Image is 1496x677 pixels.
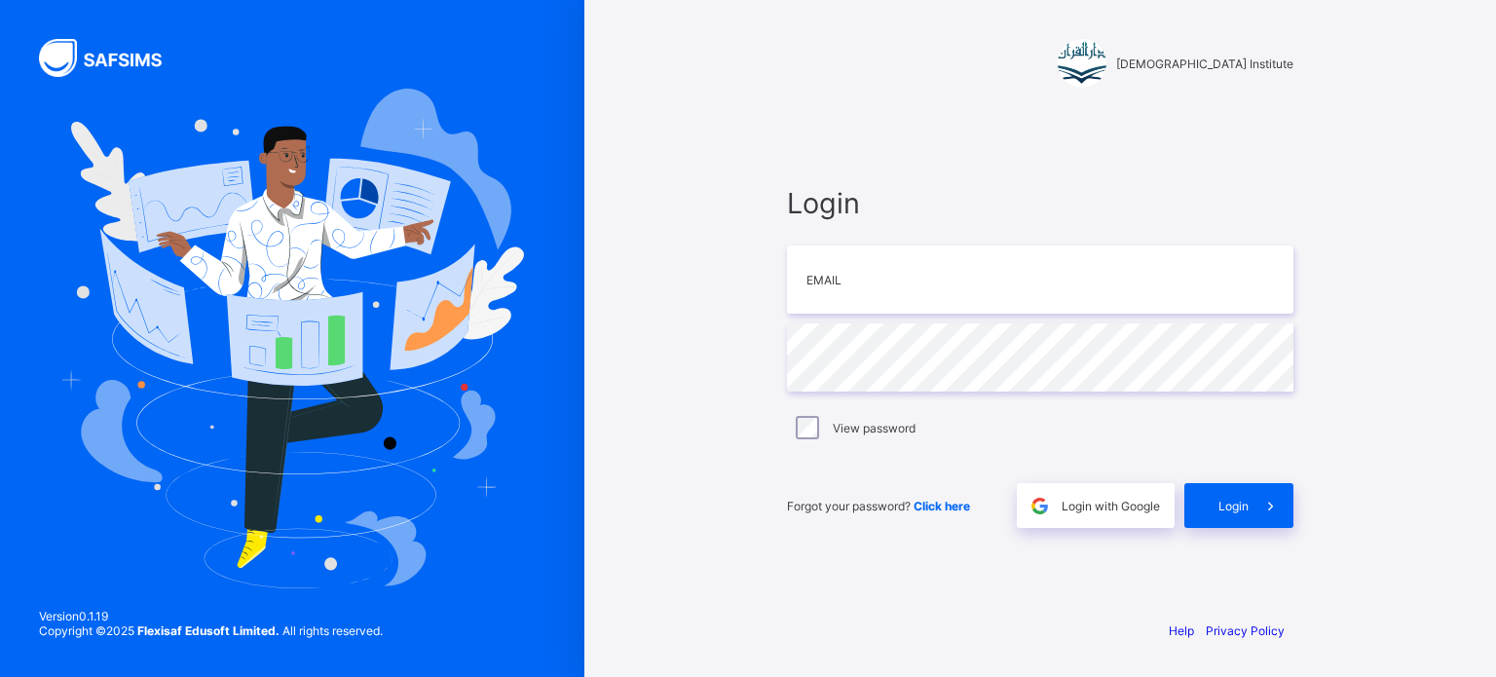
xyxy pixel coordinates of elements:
[1169,623,1194,638] a: Help
[787,186,1293,220] span: Login
[1218,499,1249,513] span: Login
[787,499,970,513] span: Forgot your password?
[1028,495,1051,517] img: google.396cfc9801f0270233282035f929180a.svg
[833,421,916,435] label: View password
[1062,499,1160,513] span: Login with Google
[39,623,383,638] span: Copyright © 2025 All rights reserved.
[39,39,185,77] img: SAFSIMS Logo
[39,609,383,623] span: Version 0.1.19
[914,499,970,513] a: Click here
[137,623,280,638] strong: Flexisaf Edusoft Limited.
[1206,623,1285,638] a: Privacy Policy
[1116,56,1293,71] span: [DEMOGRAPHIC_DATA] Institute
[60,89,524,587] img: Hero Image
